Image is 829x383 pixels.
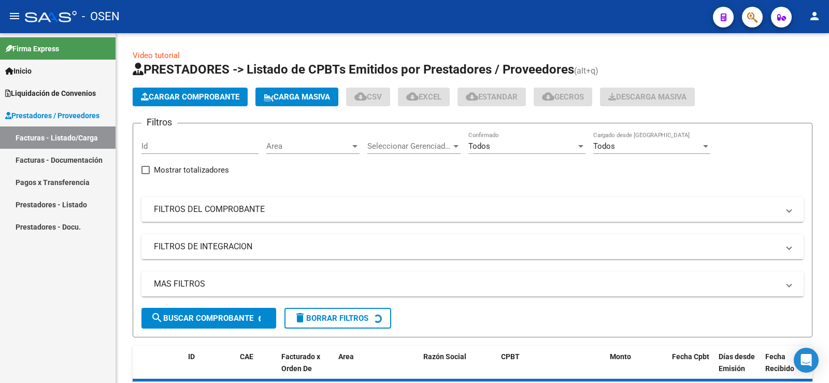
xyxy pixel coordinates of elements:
span: Gecros [542,92,584,102]
span: Días desde Emisión [719,352,755,373]
span: Fecha Recibido [765,352,794,373]
span: Mostrar totalizadores [154,164,229,176]
span: ID [188,352,195,361]
span: Fecha Cpbt [672,352,709,361]
button: Cargar Comprobante [133,88,248,106]
mat-panel-title: MAS FILTROS [154,278,779,290]
span: Firma Express [5,43,59,54]
span: Monto [610,352,631,361]
span: Carga Masiva [264,92,330,102]
span: CAE [240,352,253,361]
mat-icon: cloud_download [406,90,419,103]
mat-icon: menu [8,10,21,22]
span: Borrar Filtros [294,314,368,323]
button: Estandar [458,88,526,106]
span: Inicio [5,65,32,77]
span: Seleccionar Gerenciador [367,141,451,151]
span: Prestadores / Proveedores [5,110,99,121]
span: Cargar Comprobante [141,92,239,102]
mat-icon: delete [294,311,306,324]
span: Buscar Comprobante [151,314,253,323]
mat-icon: cloud_download [466,90,478,103]
app-download-masive: Descarga masiva de comprobantes (adjuntos) [600,88,695,106]
mat-expansion-panel-header: FILTROS DEL COMPROBANTE [141,197,804,222]
span: Estandar [466,92,518,102]
div: Open Intercom Messenger [794,348,819,373]
mat-panel-title: FILTROS DE INTEGRACION [154,241,779,252]
span: CSV [354,92,382,102]
span: Todos [593,141,615,151]
button: Buscar Comprobante [141,308,276,329]
button: Carga Masiva [255,88,338,106]
span: (alt+q) [574,66,598,76]
span: Liquidación de Convenios [5,88,96,99]
span: PRESTADORES -> Listado de CPBTs Emitidos por Prestadores / Proveedores [133,62,574,77]
mat-icon: person [808,10,821,22]
button: EXCEL [398,88,450,106]
span: Area [338,352,354,361]
mat-icon: search [151,311,163,324]
span: CPBT [501,352,520,361]
button: CSV [346,88,390,106]
span: - OSEN [82,5,120,28]
span: Area [266,141,350,151]
button: Gecros [534,88,592,106]
span: EXCEL [406,92,441,102]
button: Borrar Filtros [284,308,391,329]
span: Descarga Masiva [608,92,687,102]
mat-expansion-panel-header: FILTROS DE INTEGRACION [141,234,804,259]
mat-panel-title: FILTROS DEL COMPROBANTE [154,204,779,215]
a: Video tutorial [133,51,180,60]
span: Todos [468,141,490,151]
button: Descarga Masiva [600,88,695,106]
span: Razón Social [423,352,466,361]
mat-icon: cloud_download [542,90,554,103]
h3: Filtros [141,115,177,130]
mat-expansion-panel-header: MAS FILTROS [141,272,804,296]
span: Facturado x Orden De [281,352,320,373]
mat-icon: cloud_download [354,90,367,103]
